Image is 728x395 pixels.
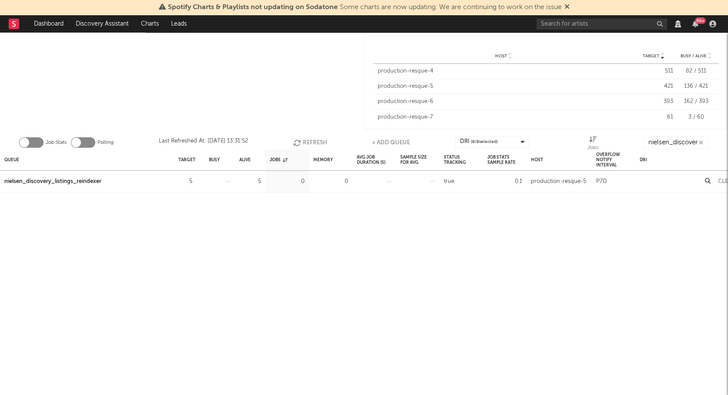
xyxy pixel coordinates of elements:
[378,113,630,122] div: production-resque-7
[239,176,261,187] div: 5
[97,137,114,148] label: Polling
[70,15,135,33] a: Discovery Assistant
[537,19,667,30] input: Search for artists
[564,4,570,11] span: Dismiss
[46,137,67,148] label: Job Stats
[643,53,659,59] span: Target
[487,176,522,187] div: 0.1
[587,136,598,153] div: Jobs
[678,113,715,122] div: 3 / 60
[372,136,410,149] button: + Add Queue
[239,150,251,169] div: Alive
[135,15,165,33] a: Charts
[357,150,392,169] div: Avg Job Duration (s)
[313,150,333,169] div: Memory
[4,176,101,187] a: nielsen_discovery_listings_reindexer
[378,82,630,91] div: production-resque-5
[634,113,673,122] div: 61
[378,67,630,76] div: production-resque-4
[313,176,348,187] div: 0
[28,15,70,33] a: Dashboard
[400,150,435,169] div: Sample Size For Avg
[4,150,19,169] div: Queue
[293,136,327,149] button: Refresh
[495,53,507,59] span: Host
[159,136,248,149] div: Last Refreshed At: [DATE] 13:31:52
[695,17,706,24] div: 99 +
[378,97,630,106] div: production-resque-6
[178,150,195,169] div: Target
[460,136,498,147] div: DRI
[678,82,715,91] div: 136 / 421
[168,4,338,11] span: Spotify Charts & Playlists not updating on Sodatone
[471,136,498,147] span: ( 8 / 8 selected)
[270,176,305,187] div: 0
[165,15,193,33] a: Leads
[178,176,192,187] div: 5
[531,176,586,187] div: production-resque-5
[444,176,454,187] div: true
[270,150,288,169] div: Jobs
[678,97,715,106] div: 162 / 393
[168,4,562,11] span: : Some charts are now updating. We are continuing to work on the issue
[678,67,715,76] div: 82 / 511
[487,150,522,169] div: Job Stats Sample Rate
[644,136,709,149] input: Search...
[531,150,543,169] div: Host
[681,53,707,59] span: Busy / Alive
[587,143,598,153] div: Jobs
[209,150,220,169] div: Busy
[634,82,673,91] div: 421
[692,20,698,27] button: 99+
[596,176,607,187] div: P7D
[444,150,479,169] div: Status Tracking
[634,67,673,76] div: 511
[640,150,647,169] div: DRI
[634,97,673,106] div: 393
[596,150,631,169] div: Overflow Notify Interval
